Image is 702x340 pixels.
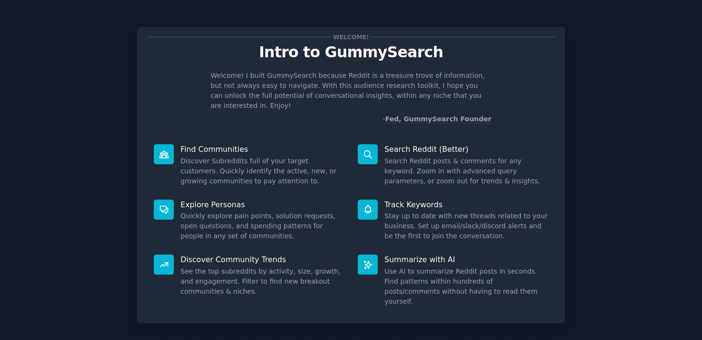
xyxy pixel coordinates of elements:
dd: Discover Subreddits full of your target customers. Quickly identify the active, new, or growing c... [181,156,344,186]
p: Discover Community Trends [181,255,344,265]
p: Find Communities [181,144,344,154]
p: Track Keywords [384,200,548,210]
dd: Search Reddit posts & comments for any keyword. Zoom in with advanced query parameters, or zoom o... [384,156,548,186]
dd: See the top subreddits by activity, size, growth, and engagement. Filter to find new breakout com... [181,266,344,297]
dd: Use AI to summarize Reddit posts in seconds. Find patterns within hundreds of posts/comments with... [384,266,548,307]
p: Explore Personas [181,200,344,210]
a: Fed, GummySearch Founder [385,115,491,123]
p: Search Reddit (Better) [384,144,548,154]
p: Welcome! I built GummySearch because Reddit is a treasure trove of information, but not always ea... [211,71,491,111]
dd: Quickly explore pain points, solution requests, open questions, and spending patterns for people ... [181,211,344,241]
dd: Stay up to date with new threads related to your business. Set up email/slack/discord alerts and ... [384,211,548,241]
div: - [383,114,491,124]
p: Intro to GummySearch [147,44,555,61]
span: Welcome! [331,32,371,42]
p: Summarize with AI [384,255,548,265]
